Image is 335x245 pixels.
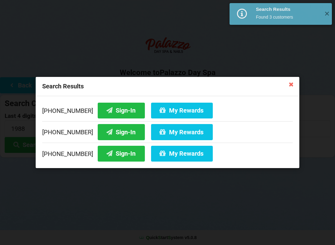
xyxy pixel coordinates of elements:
div: Search Results [36,77,299,96]
button: Sign-In [98,124,145,140]
button: My Rewards [151,103,213,118]
button: Sign-In [98,146,145,162]
button: My Rewards [151,146,213,162]
div: [PHONE_NUMBER] [42,103,293,121]
div: [PHONE_NUMBER] [42,121,293,143]
button: Sign-In [98,103,145,118]
div: Search Results [256,6,319,12]
button: My Rewards [151,124,213,140]
div: Found 3 customers [256,14,319,20]
div: [PHONE_NUMBER] [42,143,293,162]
